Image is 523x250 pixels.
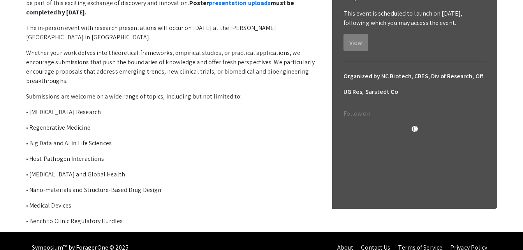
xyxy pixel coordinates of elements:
[26,92,318,101] p: Submissions are welcome on a wide range of topics, including but not limited to:
[26,23,318,42] p: The in-person event with research presentations will occur on [DATE] at the [PERSON_NAME][GEOGRAP...
[343,69,486,100] h6: Organized by NC Biotech, CBES, Div of Research, Off UG Res, Sarstedt Co
[26,185,318,195] p: • Nano-materials and Structure-Based Drug Design
[26,201,318,210] p: • Medical Devices
[26,154,318,164] p: • Host-Pathogen Interactions
[26,170,318,179] p: • [MEDICAL_DATA] and Global Health
[26,139,318,148] p: • Big Data and Al in Life Sciences
[26,123,318,132] p: • Regenerative Medicine
[26,217,318,226] p: • Bench to Clinic Regulatory Hurdles
[343,9,486,28] p: This event is scheduled to launch on [DATE], following which you may access the event.
[26,107,318,117] p: • [MEDICAL_DATA] Research
[343,109,486,118] p: Follow on
[343,34,368,51] button: View
[6,215,33,244] iframe: Chat
[26,48,318,86] p: Whether your work delves into theoretical frameworks, empirical studies, or practical application...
